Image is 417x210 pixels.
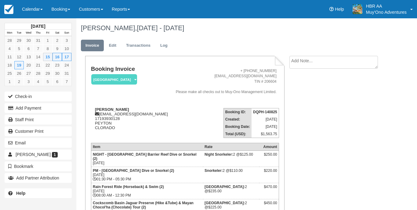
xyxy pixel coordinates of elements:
[43,69,53,78] a: 29
[33,78,43,86] a: 4
[16,191,25,196] b: Help
[14,36,24,45] a: 29
[62,53,71,61] a: 17
[62,45,71,53] a: 10
[43,30,53,36] th: Fri
[14,30,24,36] th: Tue
[205,201,245,205] strong: Thatch Caye Resort
[223,108,252,116] th: Booking ID:
[14,61,24,69] a: 19
[5,150,72,159] a: [PERSON_NAME] 1
[91,107,170,138] div: [EMAIL_ADDRESS][DOMAIN_NAME] 17193930128 PEYTON CLORADO
[259,143,279,150] th: Amount
[4,5,13,14] img: checkfront-main-nav-mini-logo.png
[5,78,14,86] a: 1
[16,152,51,157] span: [PERSON_NAME]
[223,116,252,123] th: Created:
[203,150,259,167] td: 2 @
[240,152,253,157] span: $125.00
[93,168,174,173] strong: PM - [GEOGRAPHIC_DATA] Dive or Snorkel (2)
[33,36,43,45] a: 31
[205,168,223,173] strong: Snorkeler
[33,69,43,78] a: 28
[5,161,72,171] button: Bookmark
[5,53,14,61] a: 11
[261,168,277,178] div: $220.00
[203,183,259,199] td: 2 @
[5,188,72,198] a: Help
[53,36,62,45] a: 2
[53,69,62,78] a: 30
[253,110,277,114] strong: DQPH-140825
[5,61,14,69] a: 18
[366,3,407,9] p: HBR AA
[252,130,279,138] td: $1,563.75
[93,201,194,209] strong: Cockscomb Basin Jaguar Preserve (Hike &Tube) & Mayan Chocol'ha (Chocolate) Tour (2)
[261,201,277,210] div: $450.00
[91,183,203,199] td: [DATE] 08:00 AM - 12:30 PM
[33,53,43,61] a: 14
[335,7,344,12] span: Help
[156,40,172,52] a: Log
[208,205,221,209] span: $225.00
[104,40,121,52] a: Edit
[252,116,279,123] td: [DATE]
[24,45,33,53] a: 6
[137,24,184,32] span: [DATE] - [DATE]
[203,167,259,183] td: 2 @
[43,45,53,53] a: 8
[24,78,33,86] a: 3
[14,69,24,78] a: 26
[14,53,24,61] a: 12
[81,40,104,52] a: Invoice
[5,138,72,148] button: Email
[5,36,14,45] a: 28
[366,9,407,15] p: Muy'Ono Adventures
[5,30,14,36] th: Mon
[31,24,45,29] strong: [DATE]
[172,68,276,95] address: + [PHONE_NUMBER] [EMAIL_ADDRESS][DOMAIN_NAME] TIN # 206604 Please make all checks out to Muy-Ono ...
[62,78,71,86] a: 7
[208,189,221,193] span: $235.00
[91,66,170,72] h1: Booking Invoice
[230,168,243,173] span: $110.00
[121,40,155,52] a: Transactions
[91,143,203,150] th: Item
[5,115,72,125] a: Staff Print
[62,30,71,36] th: Sun
[223,130,252,138] th: Total (USD):
[24,36,33,45] a: 30
[329,7,334,11] i: Help
[91,150,203,167] td: [DATE]
[81,24,385,32] h1: [PERSON_NAME],
[91,74,135,85] a: [GEOGRAPHIC_DATA]
[93,185,164,189] strong: Rain Forest Ride (Horseback) & Swim (2)
[5,69,14,78] a: 25
[5,173,72,183] button: Add Partner Attribution
[5,126,72,136] a: Customer Print
[53,78,62,86] a: 6
[95,107,129,112] strong: [PERSON_NAME]
[252,123,279,130] td: [DATE]
[62,36,71,45] a: 3
[43,78,53,86] a: 5
[5,45,14,53] a: 4
[91,167,203,183] td: [DATE] 01:30 PM - 05:30 PM
[223,123,252,130] th: Booking Date:
[52,152,58,157] span: 1
[43,61,53,69] a: 22
[43,53,53,61] a: 15
[24,61,33,69] a: 20
[205,185,245,189] strong: Thatch Caye Resort
[5,103,72,113] button: Add Payment
[205,152,233,157] strong: Night Snorkeler
[261,152,277,161] div: $250.00
[203,143,259,150] th: Rate
[353,4,362,14] img: A20
[33,30,43,36] th: Thu
[53,45,62,53] a: 9
[93,152,197,161] strong: NIGHT - [GEOGRAPHIC_DATA] Barrier Reef Dive or Snorkel (2)
[43,36,53,45] a: 1
[5,92,72,101] button: Check-in
[33,61,43,69] a: 21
